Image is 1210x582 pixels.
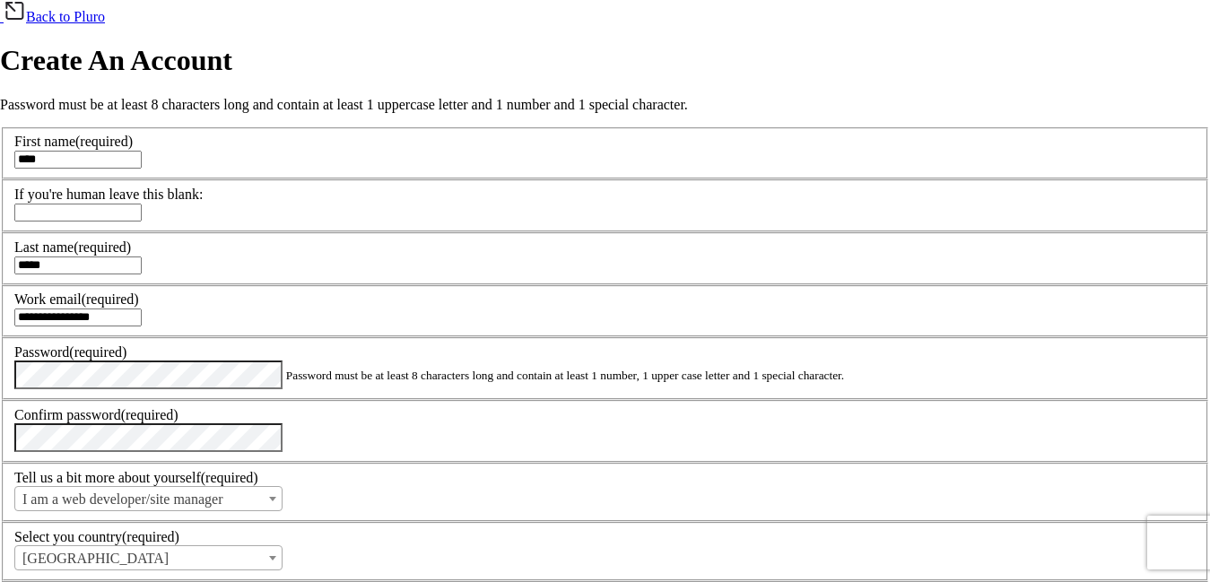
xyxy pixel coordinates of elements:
[14,486,283,511] span: I am a web developer/site manager
[15,487,282,512] span: I am a web developer/site manager
[286,369,844,382] small: Password must be at least 8 characters long and contain at least 1 number, 1 upper case letter an...
[74,239,131,255] span: (required)
[4,9,105,24] a: Back to Pluro
[14,187,203,202] label: If you're human leave this blank:
[69,344,126,360] span: (required)
[201,470,258,485] span: (required)
[14,529,179,544] label: Select you country
[15,546,282,571] span: Cyprus
[14,291,139,307] label: Work email
[75,134,133,149] span: (required)
[14,344,126,360] label: Password
[82,291,139,307] span: (required)
[14,239,131,255] label: Last name
[14,545,283,570] span: Cyprus
[14,134,133,149] label: First name
[14,407,178,422] label: Confirm password
[14,470,258,485] label: Tell us a bit more about yourself
[122,529,179,544] span: (required)
[121,407,178,422] span: (required)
